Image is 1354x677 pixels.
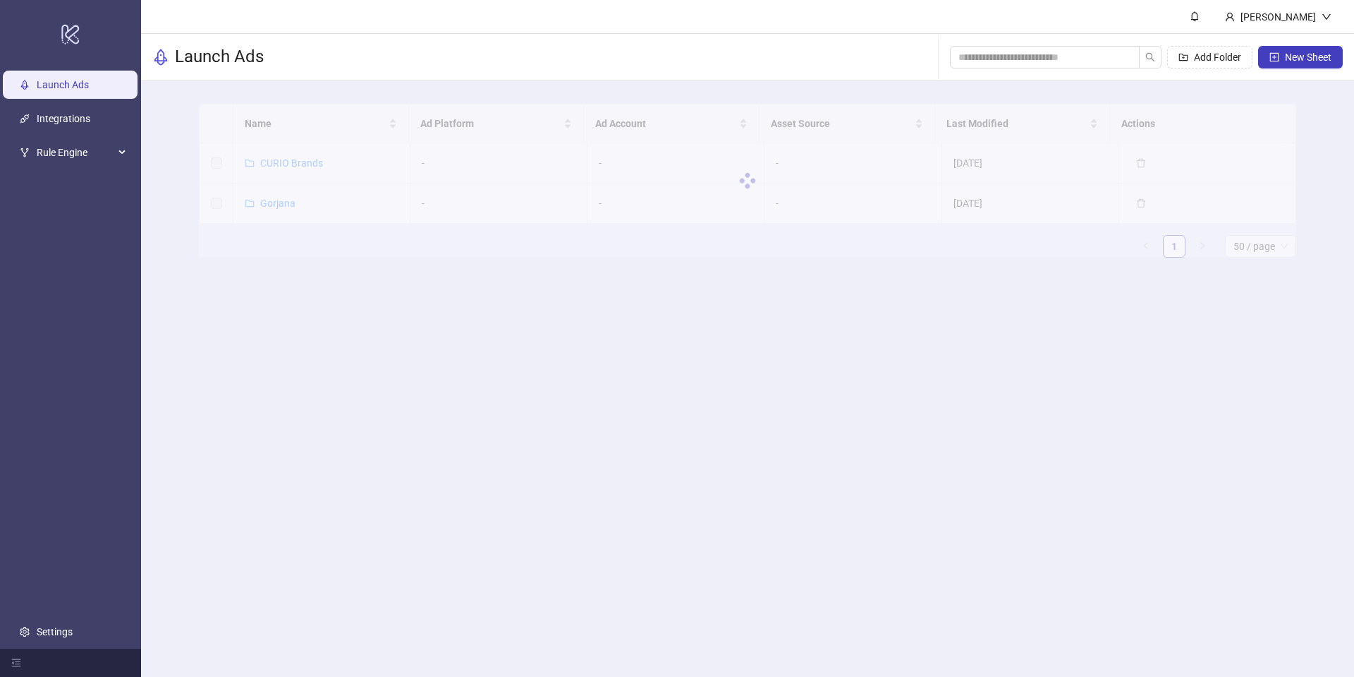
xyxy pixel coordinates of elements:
a: Launch Ads [37,79,89,90]
span: folder-add [1178,52,1188,62]
span: rocket [152,49,169,66]
span: bell [1190,11,1200,21]
span: New Sheet [1285,52,1331,63]
span: plus-square [1269,52,1279,62]
a: Settings [37,626,73,637]
button: Add Folder [1167,46,1252,68]
span: user [1225,12,1235,22]
button: New Sheet [1258,46,1343,68]
span: down [1322,12,1331,22]
span: search [1145,52,1155,62]
a: Integrations [37,113,90,124]
span: Add Folder [1194,52,1241,63]
div: [PERSON_NAME] [1235,9,1322,25]
span: menu-fold [11,658,21,668]
span: fork [20,148,30,157]
span: Rule Engine [37,138,114,167]
h3: Launch Ads [175,46,264,68]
